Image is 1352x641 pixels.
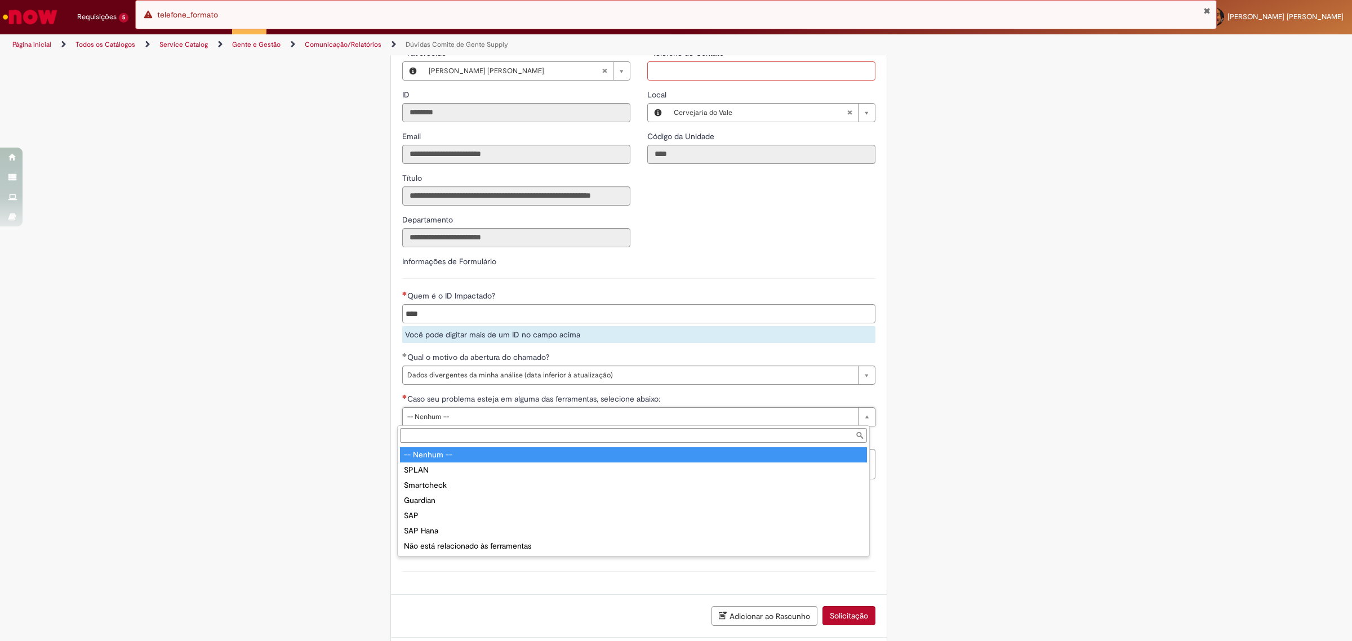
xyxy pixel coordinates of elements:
[400,478,867,493] div: Smartcheck
[400,538,867,554] div: Não está relacionado às ferramentas
[400,523,867,538] div: SAP Hana
[398,445,869,556] ul: Caso seu problema esteja em alguma das ferramentas, selecione abaixo:
[400,508,867,523] div: SAP
[400,493,867,508] div: Guardian
[400,462,867,478] div: SPLAN
[400,447,867,462] div: -- Nenhum --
